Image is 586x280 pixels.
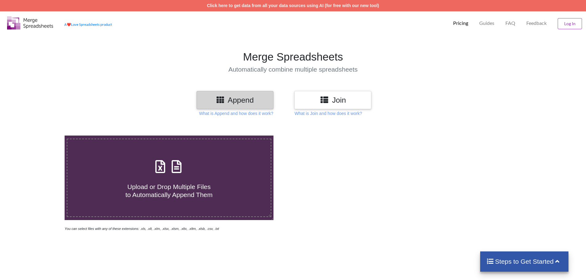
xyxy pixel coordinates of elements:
[65,227,219,231] i: You can select files with any of these extensions: .xls, .xlt, .xlm, .xlsx, .xlsm, .xltx, .xltm, ...
[207,3,379,8] a: Click here to get data from all your data sources using AI (for free with our new tool)
[505,20,515,26] p: FAQ
[201,96,269,105] h3: Append
[126,183,213,198] span: Upload or Drop Multiple Files to Automatically Append Them
[64,22,112,26] a: AheartLove Spreadsheets product
[453,20,468,26] p: Pricing
[199,110,273,116] p: What is Append and how does it work?
[6,255,26,274] iframe: chat widget
[479,20,494,26] p: Guides
[558,18,582,29] button: Log In
[67,22,71,26] span: heart
[7,16,53,30] img: Logo.png
[526,21,547,26] span: Feedback
[486,258,562,265] h4: Steps to Get Started
[299,96,367,105] h3: Join
[294,110,362,116] p: What is Join and how does it work?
